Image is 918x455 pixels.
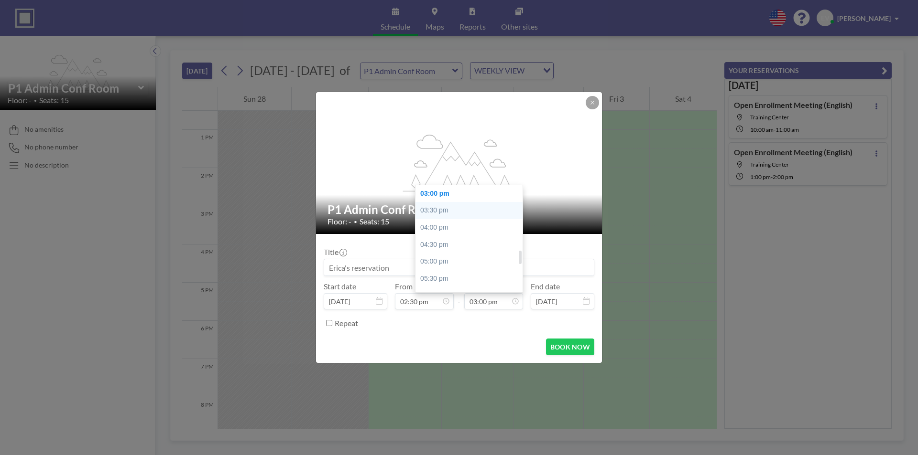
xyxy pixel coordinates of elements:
[415,202,527,219] div: 03:30 pm
[415,270,527,287] div: 05:30 pm
[335,318,358,328] label: Repeat
[415,185,527,202] div: 03:00 pm
[324,282,356,291] label: Start date
[531,282,560,291] label: End date
[395,282,413,291] label: From
[360,217,389,226] span: Seats: 15
[415,219,527,236] div: 04:00 pm
[415,253,527,270] div: 05:00 pm
[546,339,594,355] button: BOOK NOW
[324,259,594,275] input: Erica's reservation
[328,217,351,226] span: Floor: -
[458,285,460,306] span: -
[415,236,527,254] div: 04:30 pm
[354,218,357,225] span: •
[324,247,346,257] label: Title
[328,202,591,217] h2: P1 Admin Conf Room
[415,287,527,304] div: 06:00 pm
